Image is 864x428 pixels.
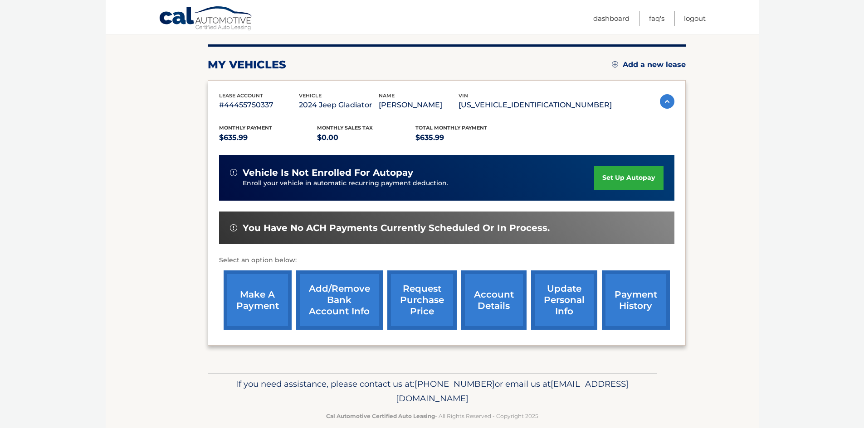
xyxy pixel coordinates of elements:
a: Add a new lease [612,60,686,69]
a: update personal info [531,270,597,330]
a: Logout [684,11,706,26]
p: $635.99 [219,131,317,144]
p: Select an option below: [219,255,674,266]
p: 2024 Jeep Gladiator [299,99,379,111]
p: - All Rights Reserved - Copyright 2025 [214,411,651,421]
span: vin [459,92,468,99]
a: Dashboard [593,11,630,26]
span: You have no ACH payments currently scheduled or in process. [243,222,550,234]
span: name [379,92,395,99]
h2: my vehicles [208,58,286,72]
a: Add/Remove bank account info [296,270,383,330]
span: vehicle is not enrolled for autopay [243,167,413,178]
a: payment history [602,270,670,330]
p: $0.00 [317,131,415,144]
p: #44455750337 [219,99,299,111]
span: Monthly sales Tax [317,125,373,131]
img: alert-white.svg [230,169,237,176]
p: $635.99 [415,131,514,144]
span: [PHONE_NUMBER] [415,379,495,389]
img: accordion-active.svg [660,94,674,109]
span: Total Monthly Payment [415,125,487,131]
a: FAQ's [649,11,664,26]
img: alert-white.svg [230,224,237,231]
p: If you need assistance, please contact us at: or email us at [214,377,651,406]
a: request purchase price [387,270,457,330]
span: [EMAIL_ADDRESS][DOMAIN_NAME] [396,379,629,404]
a: make a payment [224,270,292,330]
img: add.svg [612,61,618,67]
p: [PERSON_NAME] [379,99,459,111]
span: lease account [219,92,263,99]
a: account details [461,270,527,330]
p: [US_VEHICLE_IDENTIFICATION_NUMBER] [459,99,612,111]
p: Enroll your vehicle in automatic recurring payment deduction. [243,178,595,188]
a: Cal Automotive [159,6,254,32]
span: vehicle [299,92,322,99]
strong: Cal Automotive Certified Auto Leasing [326,413,435,419]
a: set up autopay [594,166,663,190]
span: Monthly Payment [219,125,272,131]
